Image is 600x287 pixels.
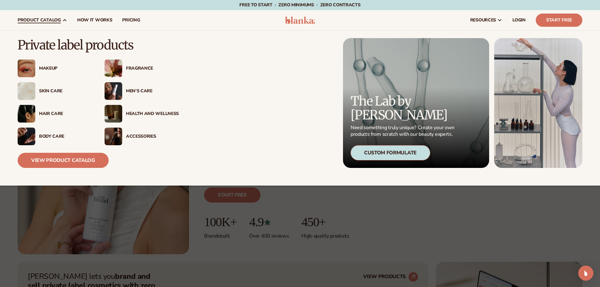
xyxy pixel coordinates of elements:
img: Pink blooming flower. [105,60,122,77]
p: The Lab by [PERSON_NAME] [351,94,456,122]
div: Skin Care [39,89,92,94]
a: View Product Catalog [18,153,109,168]
img: logo [285,16,315,24]
a: Female with makeup brush. Accessories [105,128,179,145]
div: Fragrance [126,66,179,71]
img: Female hair pulled back with clips. [18,105,35,123]
span: pricing [122,18,140,23]
img: Female with glitter eye makeup. [18,60,35,77]
a: resources [465,10,507,30]
div: Makeup [39,66,92,71]
img: Female with makeup brush. [105,128,122,145]
a: product catalog [13,10,72,30]
a: pricing [117,10,145,30]
img: Candles and incense on table. [105,105,122,123]
span: resources [470,18,496,23]
p: Private label products [18,38,179,52]
div: Open Intercom Messenger [578,266,593,281]
div: Body Care [39,134,92,139]
a: How It Works [72,10,117,30]
div: Accessories [126,134,179,139]
a: Female with glitter eye makeup. Makeup [18,60,92,77]
div: Custom Formulate [351,145,430,160]
a: Cream moisturizer swatch. Skin Care [18,82,92,100]
a: Female hair pulled back with clips. Hair Care [18,105,92,123]
span: Free to start · ZERO minimums · ZERO contracts [239,2,360,8]
img: Male hand applying moisturizer. [18,128,35,145]
img: Female in lab with equipment. [494,38,582,168]
a: Male hand applying moisturizer. Body Care [18,128,92,145]
span: product catalog [18,18,61,23]
p: Need something truly unique? Create your own products from scratch with our beauty experts. [351,124,456,138]
span: How It Works [77,18,112,23]
span: LOGIN [512,18,526,23]
a: Pink blooming flower. Fragrance [105,60,179,77]
div: Health And Wellness [126,111,179,117]
a: Microscopic product formula. The Lab by [PERSON_NAME] Need something truly unique? Create your ow... [343,38,489,168]
a: Candles and incense on table. Health And Wellness [105,105,179,123]
img: Male holding moisturizer bottle. [105,82,122,100]
div: Men’s Care [126,89,179,94]
a: Start Free [536,14,582,27]
div: Hair Care [39,111,92,117]
a: LOGIN [507,10,531,30]
a: Male holding moisturizer bottle. Men’s Care [105,82,179,100]
img: Cream moisturizer swatch. [18,82,35,100]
